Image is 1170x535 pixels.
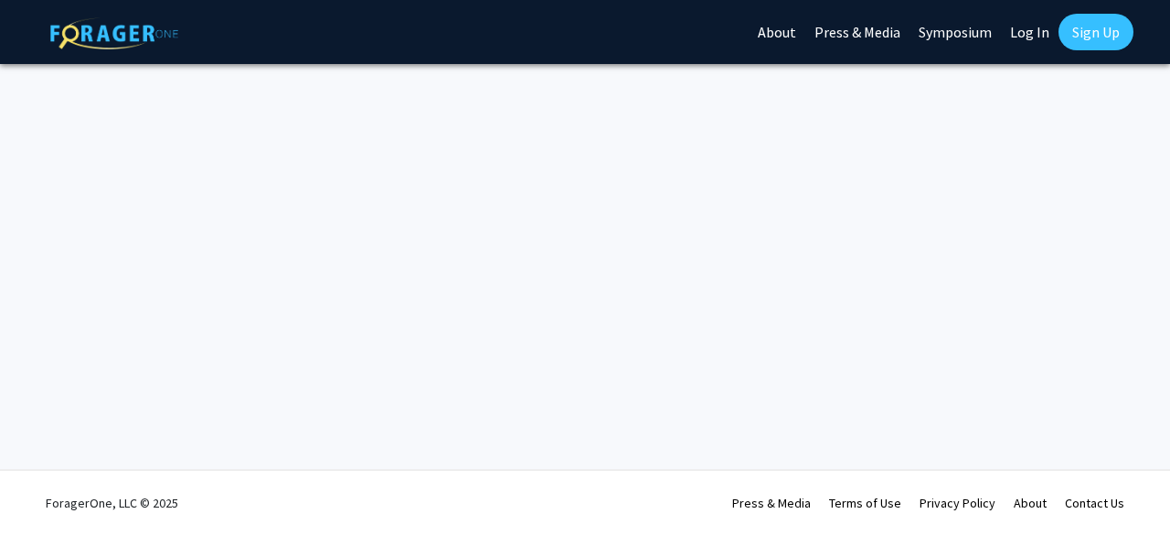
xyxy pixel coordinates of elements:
a: Terms of Use [829,495,901,511]
img: ForagerOne Logo [50,17,178,49]
div: ForagerOne, LLC © 2025 [46,471,178,535]
a: Contact Us [1065,495,1124,511]
a: About [1014,495,1047,511]
a: Sign Up [1058,14,1133,50]
a: Press & Media [732,495,811,511]
a: Privacy Policy [920,495,995,511]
